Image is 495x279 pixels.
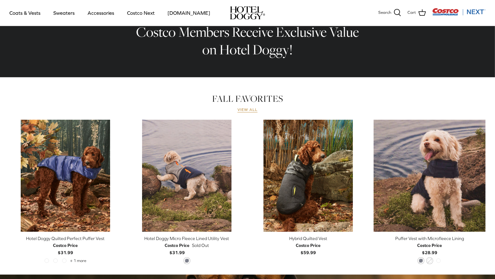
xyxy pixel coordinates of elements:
b: $28.99 [417,242,442,255]
a: Visit Costco Next [432,12,486,17]
div: Costco Price [53,242,78,249]
a: Hotel Doggy Quilted Perfect Puffer Vest Costco Price$31.99 [9,235,121,256]
a: Costco Next [121,2,160,24]
a: Puffer Vest with Microfleece Lining Costco Price$28.99 [374,235,486,256]
span: Sold Out [192,242,209,249]
span: + 1 more [70,259,86,263]
div: Costco Price [165,242,189,249]
a: Hybrid Quilted Vest Costco Price$59.99 [252,235,364,256]
div: Puffer Vest with Microfleece Lining [374,235,486,242]
a: Accessories [82,2,120,24]
a: Cart [407,9,426,17]
b: $31.99 [165,242,189,255]
span: Cart [407,9,416,16]
span: Search [378,9,391,16]
a: [DOMAIN_NAME] [162,2,216,24]
a: FALL FAVORITES [212,92,283,105]
a: Hotel Doggy Quilted Perfect Puffer Vest [9,120,121,232]
a: Sweaters [48,2,80,24]
div: Hotel Doggy Micro Fleece Lined Utility Vest [131,235,243,242]
div: Costco Price [417,242,442,249]
a: hoteldoggy.com hoteldoggycom [230,6,265,19]
h2: Costco Members Receive Exclusive Value on Hotel Doggy! [131,23,364,59]
div: Hybrid Quilted Vest [252,235,364,242]
img: Costco Next [432,8,486,16]
div: Costco Price [296,242,321,249]
b: $59.99 [296,242,321,255]
a: Puffer Vest with Microfleece Lining [374,120,486,232]
div: Hotel Doggy Quilted Perfect Puffer Vest [9,235,121,242]
a: Hotel Doggy Micro Fleece Lined Utility Vest [131,120,243,232]
a: Search [378,9,401,17]
a: Hotel Doggy Micro Fleece Lined Utility Vest Costco Price$31.99 Sold Out [131,235,243,256]
a: Hybrid Quilted Vest [252,120,364,232]
b: $31.99 [53,242,78,255]
img: hoteldoggycom [230,6,265,19]
a: Coats & Vests [4,2,46,24]
a: View all [237,107,258,112]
